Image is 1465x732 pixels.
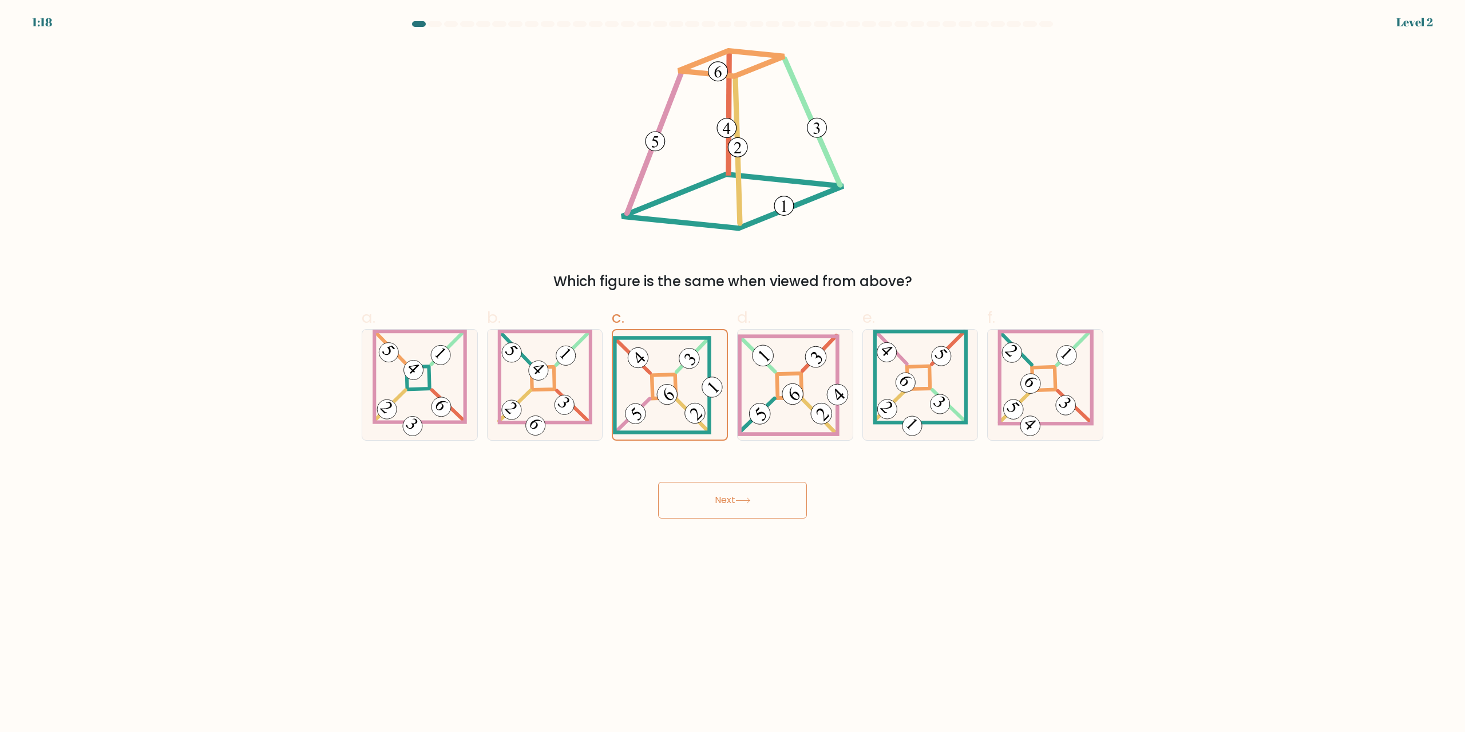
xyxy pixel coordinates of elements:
span: e. [862,306,875,329]
div: Which figure is the same when viewed from above? [369,271,1096,292]
span: b. [487,306,501,329]
span: c. [612,306,624,329]
div: 1:18 [32,14,52,31]
button: Next [658,482,807,519]
span: f. [987,306,995,329]
span: a. [362,306,375,329]
span: d. [737,306,751,329]
div: Level 2 [1396,14,1433,31]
